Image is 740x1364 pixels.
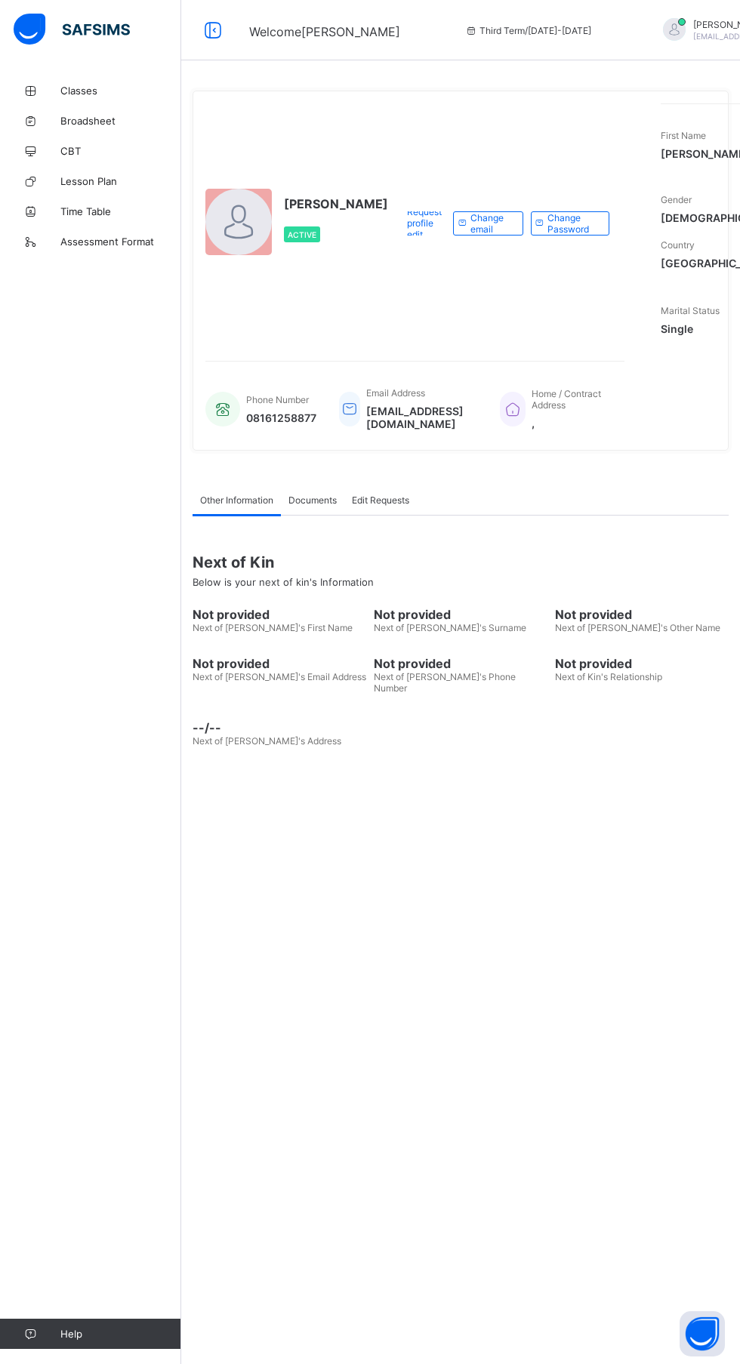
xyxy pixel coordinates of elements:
[374,607,547,622] span: Not provided
[249,24,400,39] span: Welcome [PERSON_NAME]
[366,387,425,399] span: Email Address
[288,494,337,506] span: Documents
[555,622,720,633] span: Next of [PERSON_NAME]'s Other Name
[193,671,366,682] span: Next of [PERSON_NAME]'s Email Address
[555,607,729,622] span: Not provided
[193,553,729,571] span: Next of Kin
[547,212,597,235] span: Change Password
[193,576,374,588] span: Below is your next of kin's Information
[374,656,547,671] span: Not provided
[661,194,692,205] span: Gender
[555,656,729,671] span: Not provided
[661,239,695,251] span: Country
[60,236,181,248] span: Assessment Format
[555,671,662,682] span: Next of Kin's Relationship
[366,405,477,430] span: [EMAIL_ADDRESS][DOMAIN_NAME]
[407,206,442,240] span: Request profile edit
[193,622,353,633] span: Next of [PERSON_NAME]'s First Name
[352,494,409,506] span: Edit Requests
[246,394,309,405] span: Phone Number
[60,145,181,157] span: CBT
[193,607,366,622] span: Not provided
[661,305,720,316] span: Marital Status
[60,85,181,97] span: Classes
[374,622,526,633] span: Next of [PERSON_NAME]'s Surname
[193,656,366,671] span: Not provided
[60,175,181,187] span: Lesson Plan
[60,205,181,217] span: Time Table
[193,735,341,747] span: Next of [PERSON_NAME]'s Address
[60,115,181,127] span: Broadsheet
[246,411,316,424] span: 08161258877
[288,230,316,239] span: Active
[661,130,706,141] span: First Name
[532,417,609,430] span: ,
[374,671,516,694] span: Next of [PERSON_NAME]'s Phone Number
[470,212,511,235] span: Change email
[532,388,601,411] span: Home / Contract Address
[193,720,366,735] span: --/--
[60,1328,180,1340] span: Help
[14,14,130,45] img: safsims
[284,196,388,211] span: [PERSON_NAME]
[464,25,591,36] span: session/term information
[200,494,273,506] span: Other Information
[680,1311,725,1356] button: Open asap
